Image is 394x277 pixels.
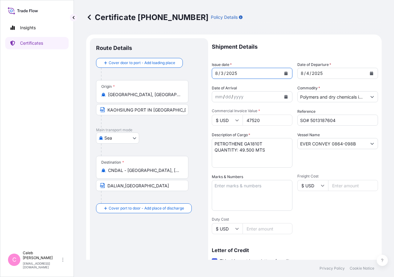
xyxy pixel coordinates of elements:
[5,22,69,34] a: Insights
[212,138,292,168] textarea: PETROTHENE GA1810T QUANTITY: 49.500 MTS
[231,93,233,100] div: /
[96,180,188,191] input: Text to appear on certificate
[220,258,290,264] span: This shipment has a letter of credit
[212,38,378,55] p: Shipment Details
[12,257,16,263] span: C
[211,14,238,20] p: Policy Details
[367,138,378,149] button: Show suggestions
[215,70,219,77] div: month,
[96,44,132,52] p: Route Details
[297,115,378,126] input: Enter booking reference
[223,93,225,100] div: /
[367,91,378,102] button: Show suggestions
[101,160,124,165] div: Destination
[212,174,243,180] label: Marks & Numbers
[328,180,378,191] input: Enter amount
[23,251,61,260] p: Caleb [PERSON_NAME]
[96,128,202,132] p: Main transport mode
[96,203,192,213] button: Cover port to door - Add place of discharge
[108,92,181,98] input: Origin
[226,70,238,77] div: year,
[243,223,292,234] input: Enter amount
[212,132,250,138] label: Description of Cargo
[20,25,36,31] p: Insights
[20,40,43,46] p: Certificates
[298,91,367,102] input: Type to search commodity
[212,217,292,222] span: Duty Cost
[297,174,378,179] span: Freight Cost
[225,93,231,100] div: day,
[304,70,306,77] div: /
[212,248,378,253] p: Letter of Credit
[311,70,323,77] div: year,
[109,60,175,66] span: Cover door to port - Add loading place
[101,84,115,89] div: Origin
[281,68,291,78] button: Calendar
[297,108,316,115] label: Reference
[104,135,112,141] span: Sea
[86,12,208,22] p: Certificate [PHONE_NUMBER]
[233,93,244,100] div: year,
[212,62,232,68] span: Issue date
[350,266,374,271] a: Cookie Notice
[310,70,311,77] div: /
[219,70,220,77] div: /
[298,138,367,149] input: Type to search vessel name or IMO
[109,205,184,211] span: Cover port to door - Add place of discharge
[297,62,331,68] span: Date of Departure
[320,266,345,271] a: Privacy Policy
[297,132,320,138] label: Vessel Name
[215,93,223,100] div: month,
[220,70,224,77] div: day,
[297,85,320,91] label: Commodity
[212,85,237,91] span: Date of Arrival
[243,115,292,126] input: Enter amount
[224,70,226,77] div: /
[281,92,291,102] button: Calendar
[306,70,310,77] div: day,
[212,108,292,113] span: Commercial Invoice Value
[108,167,181,173] input: Destination
[96,132,139,144] button: Select transport
[5,37,69,49] a: Certificates
[23,262,61,269] p: [EMAIL_ADDRESS][DOMAIN_NAME]
[300,70,304,77] div: month,
[96,58,183,68] button: Cover door to port - Add loading place
[96,104,188,115] input: Text to appear on certificate
[367,68,376,78] button: Calendar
